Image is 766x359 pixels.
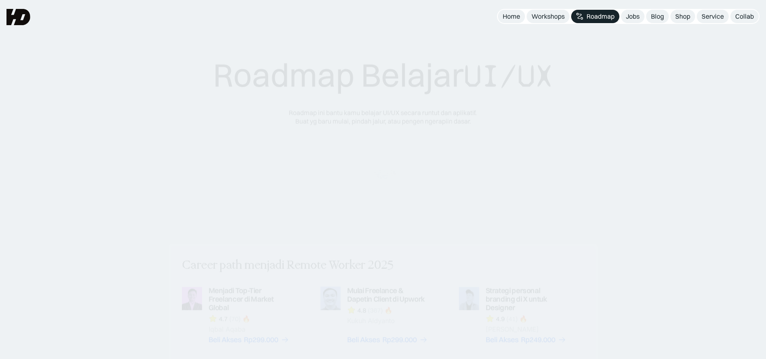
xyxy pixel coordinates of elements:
[182,257,393,274] div: Career path menjadi Remote Worker 2025
[244,336,278,344] div: Rp299.000
[383,183,398,191] span: 50k+
[531,12,565,21] div: Workshops
[697,10,729,23] a: Service
[730,10,759,23] a: Collab
[670,10,695,23] a: Shop
[675,12,690,21] div: Shop
[498,10,525,23] a: Home
[486,336,518,344] div: Beli Akses
[702,12,724,21] div: Service
[213,56,553,96] div: Roadmap Belajar
[209,336,241,344] div: Beli Akses
[464,57,553,96] span: UI/UX
[646,10,669,23] a: Blog
[735,12,754,21] div: Collab
[382,336,417,344] div: Rp299.000
[486,336,566,344] a: Beli AksesRp249.000
[621,10,644,23] a: Jobs
[282,109,484,126] div: Roadmap ini bantu kamu belajar UI/UX secara runtut dan aplikatif. Buat yg baru mulai, pindah jalu...
[527,10,570,23] a: Workshops
[521,336,555,344] div: Rp249.000
[347,336,428,344] a: Beli AksesRp299.000
[503,12,520,21] div: Home
[209,336,289,344] a: Beli AksesRp299.000
[339,183,427,191] div: Dipercaya oleh designers
[571,10,619,23] a: Roadmap
[587,12,615,21] div: Roadmap
[626,12,640,21] div: Jobs
[651,12,664,21] div: Blog
[347,336,380,344] div: Beli Akses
